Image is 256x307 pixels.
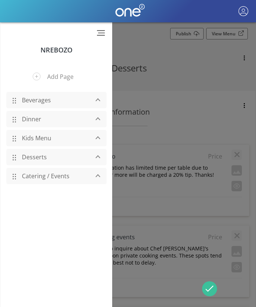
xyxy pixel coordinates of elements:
a: Catering / Events [18,169,89,183]
a: NRebozo [40,45,72,54]
img: One2 Logo [115,4,145,17]
a: Kids Menu [18,131,89,145]
button: Add Page [27,67,86,86]
a: Desserts [18,150,89,164]
a: Beverages [18,93,89,107]
a: Dinner [18,112,89,126]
